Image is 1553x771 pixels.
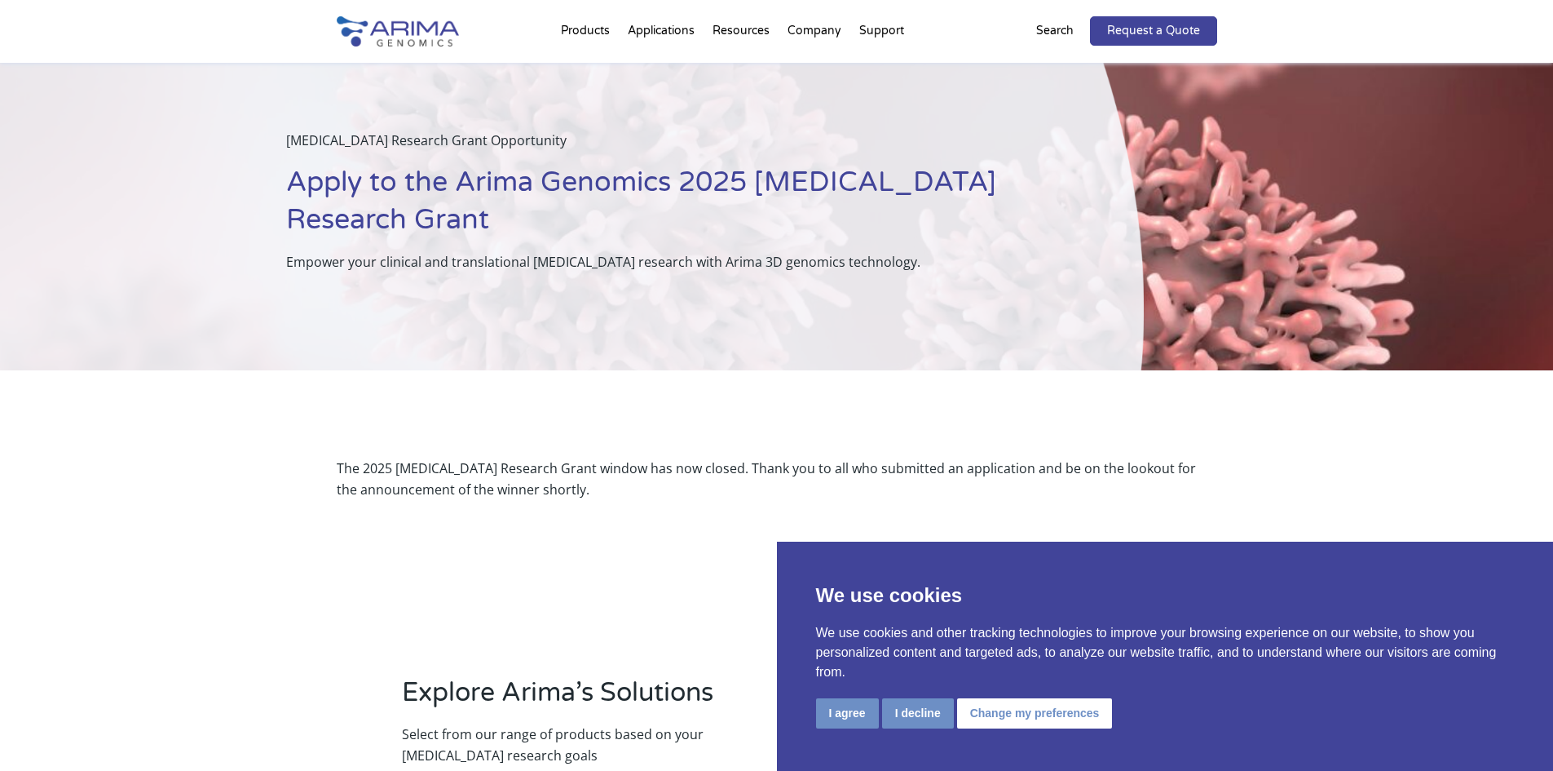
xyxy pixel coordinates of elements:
h2: Explore Arima’s Solutions [402,675,752,724]
img: Arima-Genomics-logo [337,16,459,47]
a: Request a Quote [1090,16,1217,46]
p: Search [1036,20,1074,42]
p: Select from our range of products based on your [MEDICAL_DATA] research goals [402,724,752,766]
p: [MEDICAL_DATA] Research Grant Opportunity [286,130,1062,164]
p: Empower your clinical and translational [MEDICAL_DATA] research with Arima 3D genomics technology. [286,251,1062,273]
button: I agree [816,698,879,729]
p: We use cookies and other tracking technologies to improve your browsing experience on our website... [816,623,1515,682]
div: The 2025 [MEDICAL_DATA] Research Grant window has now closed. Thank you to all who submitted an a... [337,458,1217,500]
h1: Apply to the Arima Genomics 2025 [MEDICAL_DATA] Research Grant [286,164,1062,251]
p: We use cookies [816,581,1515,610]
button: I decline [882,698,954,729]
button: Change my preferences [957,698,1113,729]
